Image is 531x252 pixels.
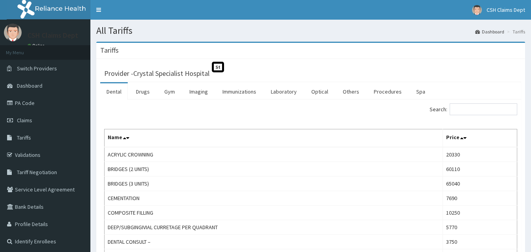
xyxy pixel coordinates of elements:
th: Price [443,129,517,147]
a: Imaging [183,83,214,100]
a: Immunizations [216,83,263,100]
td: 7690 [443,191,517,206]
p: CSH Claims Dept [28,32,78,39]
span: St [212,62,224,72]
td: 65040 [443,177,517,191]
th: Name [105,129,443,147]
td: BRIDGES (2 UNITS) [105,162,443,177]
a: Dental [100,83,128,100]
td: 60110 [443,162,517,177]
a: Spa [410,83,432,100]
span: Claims [17,117,32,124]
h3: Tariffs [100,47,119,54]
li: Tariffs [505,28,525,35]
a: Dashboard [475,28,504,35]
input: Search: [450,103,517,115]
span: Tariff Negotiation [17,169,57,176]
span: Dashboard [17,82,42,89]
td: COMPOSITE FILLING [105,206,443,220]
a: Others [336,83,366,100]
img: User Image [4,24,22,41]
td: ACRYLIC CROWNING [105,147,443,162]
span: CSH Claims Dept [487,6,525,13]
span: Switch Providers [17,65,57,72]
h3: Provider - Crystal Specialist Hospital [104,70,209,77]
a: Drugs [130,83,156,100]
td: 5770 [443,220,517,235]
label: Search: [430,103,517,115]
td: CEMENTATION [105,191,443,206]
td: 20330 [443,147,517,162]
td: 3750 [443,235,517,249]
td: BRIDGES (3 UNITS) [105,177,443,191]
a: Procedures [367,83,408,100]
img: User Image [472,5,482,15]
a: Online [28,43,46,48]
h1: All Tariffs [96,26,525,36]
span: Tariffs [17,134,31,141]
td: 10250 [443,206,517,220]
td: DENTAL CONSULT – [105,235,443,249]
td: DEEP/SUBGINGIVIAL CURRETAGE PER QUADRANT [105,220,443,235]
a: Optical [305,83,334,100]
a: Laboratory [265,83,303,100]
a: Gym [158,83,181,100]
